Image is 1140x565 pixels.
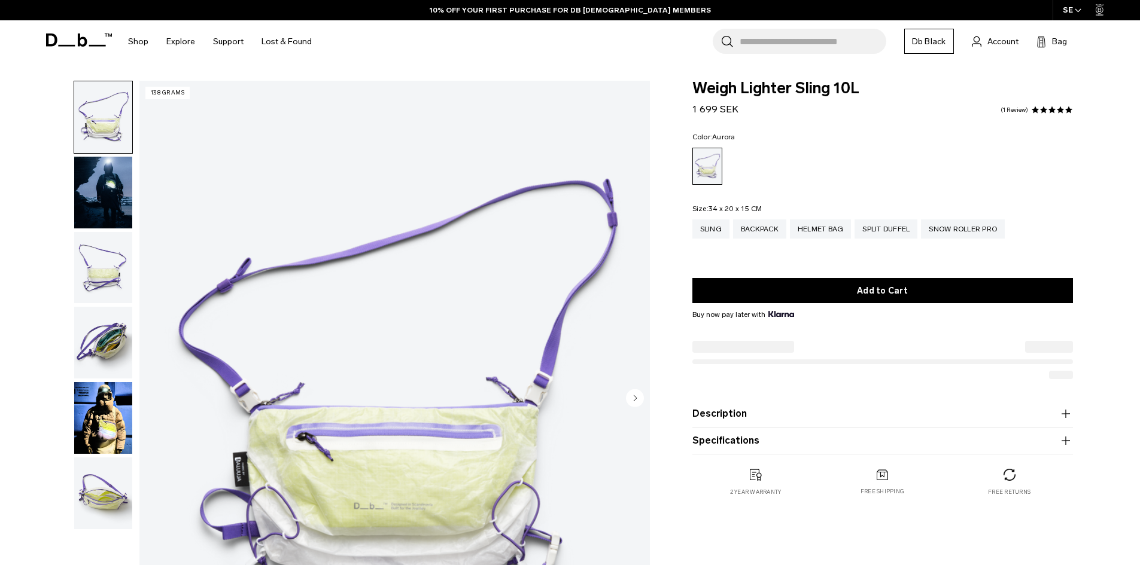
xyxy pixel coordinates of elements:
[74,81,132,153] img: Weigh_Lighter_Sling_10L_1.png
[262,20,312,63] a: Lost & Found
[74,307,132,378] img: Weigh_Lighter_Sling_10L_3.png
[74,457,133,530] button: Weigh_Lighter_Sling_10L_4.png
[74,81,133,154] button: Weigh_Lighter_Sling_10L_1.png
[768,311,794,317] img: {"height" => 20, "alt" => "Klarna"}
[692,103,738,115] span: 1 699 SEK
[988,488,1030,496] p: Free returns
[119,20,321,63] nav: Main Navigation
[1001,107,1028,113] a: 1 reviews
[1036,34,1067,48] button: Bag
[987,35,1019,48] span: Account
[904,29,954,54] a: Db Black
[921,219,1005,239] a: Snow Roller Pro
[74,232,132,304] img: Weigh_Lighter_Sling_10L_2.png
[709,204,762,213] span: 34 x 20 x 15 CM
[692,219,729,239] a: Sling
[692,148,722,185] a: Aurora
[213,20,244,63] a: Support
[692,309,794,320] span: Buy now pay later with
[790,219,852,239] a: Helmet Bag
[430,5,711,16] a: 10% OFF YOUR FIRST PURCHASE FOR DB [DEMOGRAPHIC_DATA] MEMBERS
[692,433,1073,448] button: Specifications
[692,407,1073,421] button: Description
[74,457,132,529] img: Weigh_Lighter_Sling_10L_4.png
[692,133,735,141] legend: Color:
[730,488,782,496] p: 2 year warranty
[74,157,132,228] img: Weigh_Lighter_Sling_10L_Lifestyle.png
[733,219,786,239] a: Backpack
[166,20,195,63] a: Explore
[128,20,148,63] a: Shop
[972,34,1019,48] a: Account
[692,205,762,212] legend: Size:
[626,389,644,409] button: Next slide
[74,382,132,454] img: Weigh Lighter Sling 10L Aurora
[692,81,1073,96] span: Weigh Lighter Sling 10L
[861,487,904,496] p: Free shipping
[692,278,1073,303] button: Add to Cart
[74,231,133,304] button: Weigh_Lighter_Sling_10L_2.png
[145,87,190,99] p: 138 grams
[1052,35,1067,48] span: Bag
[712,133,735,141] span: Aurora
[855,219,917,239] a: Split Duffel
[74,306,133,379] button: Weigh_Lighter_Sling_10L_3.png
[74,381,133,454] button: Weigh Lighter Sling 10L Aurora
[74,156,133,229] button: Weigh_Lighter_Sling_10L_Lifestyle.png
